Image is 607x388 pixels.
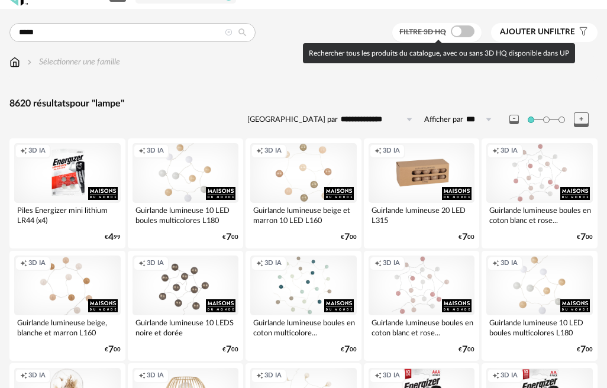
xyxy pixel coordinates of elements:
span: Creation icon [138,259,146,268]
span: 3D IA [264,147,282,156]
div: Guirlande lumineuse boules en coton blanc et rose... [486,203,593,227]
a: Creation icon 3D IA Guirlande lumineuse 10 LED boules multicolores L180 €700 [128,138,244,248]
div: € 00 [105,346,121,354]
span: filtre [500,27,575,37]
div: Piles Energizer mini lithium LR44 (x4) [14,203,121,227]
span: 3D IA [28,259,46,268]
div: € 00 [459,346,474,354]
span: Creation icon [492,371,499,380]
img: svg+xml;base64,PHN2ZyB3aWR0aD0iMTYiIGhlaWdodD0iMTYiIHZpZXdCb3g9IjAgMCAxNiAxNiIgZmlsbD0ibm9uZSIgeG... [25,56,34,68]
span: Creation icon [492,147,499,156]
span: 3D IA [264,371,282,380]
div: € 00 [577,234,593,241]
div: 8620 résultats [9,98,598,110]
a: Creation icon 3D IA Guirlande lumineuse boules en coton blanc et rose... €700 [482,138,598,248]
span: 7 [344,234,350,241]
button: Ajouter unfiltre Filter icon [491,23,598,42]
span: 3D IA [383,147,400,156]
a: Creation icon 3D IA Guirlande lumineuse 20 LED L315 €700 [364,138,480,248]
span: 3D IA [383,259,400,268]
span: 3D IA [264,259,282,268]
span: Filtre 3D HQ [399,28,446,35]
img: svg+xml;base64,PHN2ZyB3aWR0aD0iMTYiIGhlaWdodD0iMTciIHZpZXdCb3g9IjAgMCAxNiAxNyIgZmlsbD0ibm9uZSIgeG... [9,56,20,68]
span: Creation icon [20,147,27,156]
span: Ajouter un [500,28,550,36]
span: Creation icon [374,147,382,156]
a: Creation icon 3D IA Guirlande lumineuse beige, blanche et marron L160 €700 [9,251,125,361]
span: Creation icon [138,371,146,380]
a: Creation icon 3D IA Guirlande lumineuse boules en coton blanc et rose... €700 [364,251,480,361]
span: 7 [226,234,231,241]
span: 3D IA [147,259,164,268]
div: Guirlande lumineuse beige, blanche et marron L160 [14,315,121,339]
span: Creation icon [20,259,27,268]
div: Rechercher tous les produits du catalogue, avec ou sans 3D HQ disponible dans UP [303,43,575,63]
span: 7 [580,234,586,241]
span: 7 [462,346,467,354]
a: Creation icon 3D IA Guirlande lumineuse 10 LED boules multicolores L180 €700 [482,251,598,361]
span: Filter icon [575,27,589,37]
span: 7 [344,346,350,354]
div: € 00 [459,234,474,241]
span: Creation icon [374,259,382,268]
span: Creation icon [20,371,27,380]
a: Creation icon 3D IA Guirlande lumineuse boules en coton multicolore... €700 [246,251,361,361]
div: € 99 [105,234,121,241]
span: 3D IA [501,371,518,380]
a: Creation icon 3D IA Piles Energizer mini lithium LR44 (x4) €499 [9,138,125,248]
div: Guirlande lumineuse 10 LED boules multicolores L180 [133,203,239,227]
div: € 00 [341,346,357,354]
div: Guirlande lumineuse boules en coton blanc et rose... [369,315,475,339]
div: Guirlande lumineuse beige et marron 10 LED L160 [250,203,357,227]
span: 3D IA [501,259,518,268]
span: 7 [108,346,114,354]
span: Creation icon [492,259,499,268]
a: Creation icon 3D IA Guirlande lumineuse 10 LEDS noire et dorée €700 [128,251,244,361]
span: 3D IA [28,147,46,156]
span: Creation icon [374,371,382,380]
span: 3D IA [147,147,164,156]
span: 3D IA [501,147,518,156]
div: € 00 [222,234,238,241]
div: Guirlande lumineuse 20 LED L315 [369,203,475,227]
span: 3D IA [147,371,164,380]
span: 7 [462,234,467,241]
span: Creation icon [138,147,146,156]
a: Creation icon 3D IA Guirlande lumineuse beige et marron 10 LED L160 €700 [246,138,361,248]
div: Guirlande lumineuse 10 LED boules multicolores L180 [486,315,593,339]
span: 3D IA [28,371,46,380]
div: € 00 [577,346,593,354]
div: Guirlande lumineuse 10 LEDS noire et dorée [133,315,239,339]
div: € 00 [341,234,357,241]
div: Guirlande lumineuse boules en coton multicolore... [250,315,357,339]
span: 7 [580,346,586,354]
label: Afficher par [424,115,463,125]
span: 3D IA [383,371,400,380]
span: Creation icon [256,371,263,380]
span: Creation icon [256,259,263,268]
div: Sélectionner une famille [25,56,120,68]
span: 7 [226,346,231,354]
span: Creation icon [256,147,263,156]
span: 4 [108,234,114,241]
label: [GEOGRAPHIC_DATA] par [247,115,338,125]
div: € 00 [222,346,238,354]
span: pour "lampe" [70,99,124,108]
